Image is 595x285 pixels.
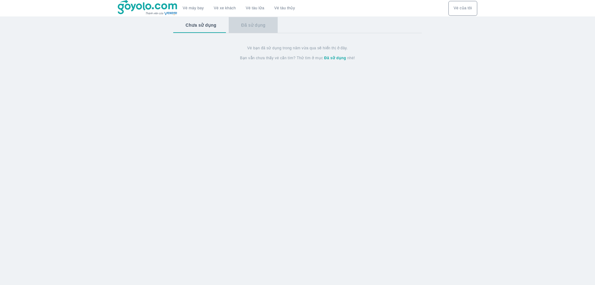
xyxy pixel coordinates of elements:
[240,56,296,60] span: Bạn vẫn chưa thấy vé cần tìm?
[448,1,477,16] button: Vé của tôi
[448,1,477,16] div: choose transportation mode
[241,1,269,16] a: Vé tàu lửa
[324,56,346,60] strong: Đã sử dụng
[173,17,422,33] div: basic tabs example
[178,1,300,16] div: choose transportation mode
[229,17,278,33] button: Đã sử dụng
[269,1,300,16] button: Vé tàu thủy
[183,6,204,11] a: Vé máy bay
[173,17,229,33] button: Chưa sử dụng
[297,56,355,60] span: Thử tìm ở mục nhé!
[214,6,236,11] a: Vé xe khách
[247,46,348,51] span: Vé bạn đã sử dụng trong năm vừa qua sẽ hiển thị ở đây.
